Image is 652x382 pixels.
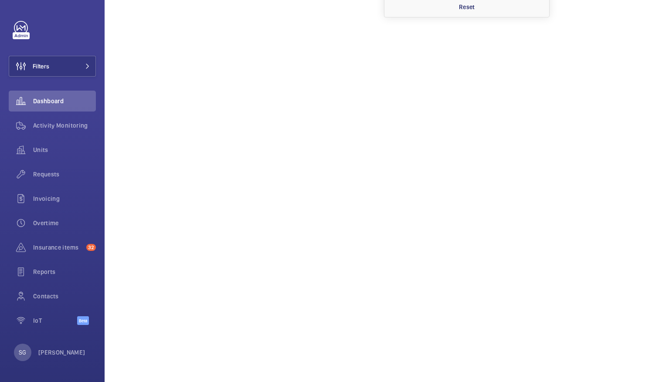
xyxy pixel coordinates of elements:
[77,316,89,325] span: Beta
[33,97,96,105] span: Dashboard
[33,145,96,154] span: Units
[33,267,96,276] span: Reports
[38,348,85,357] p: [PERSON_NAME]
[33,219,96,227] span: Overtime
[33,243,83,252] span: Insurance items
[33,194,96,203] span: Invoicing
[9,56,96,77] button: Filters
[86,244,96,251] span: 32
[459,3,475,11] p: Reset
[33,316,77,325] span: IoT
[33,170,96,179] span: Requests
[19,348,26,357] p: SG
[33,62,49,71] span: Filters
[33,292,96,301] span: Contacts
[33,121,96,130] span: Activity Monitoring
